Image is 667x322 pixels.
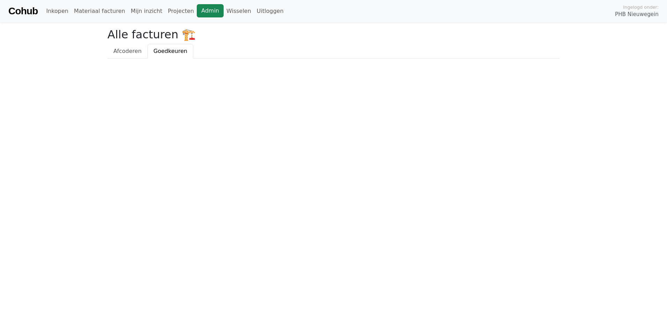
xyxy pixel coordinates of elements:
[615,10,659,18] span: PHB Nieuwegein
[148,44,193,59] a: Goedkeuren
[153,48,187,54] span: Goedkeuren
[128,4,165,18] a: Mijn inzicht
[107,28,560,41] h2: Alle facturen 🏗️
[623,4,659,10] span: Ingelogd onder:
[165,4,197,18] a: Projecten
[8,3,38,20] a: Cohub
[43,4,71,18] a: Inkopen
[224,4,254,18] a: Wisselen
[254,4,286,18] a: Uitloggen
[107,44,148,59] a: Afcoderen
[71,4,128,18] a: Materiaal facturen
[197,4,224,17] a: Admin
[113,48,142,54] span: Afcoderen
